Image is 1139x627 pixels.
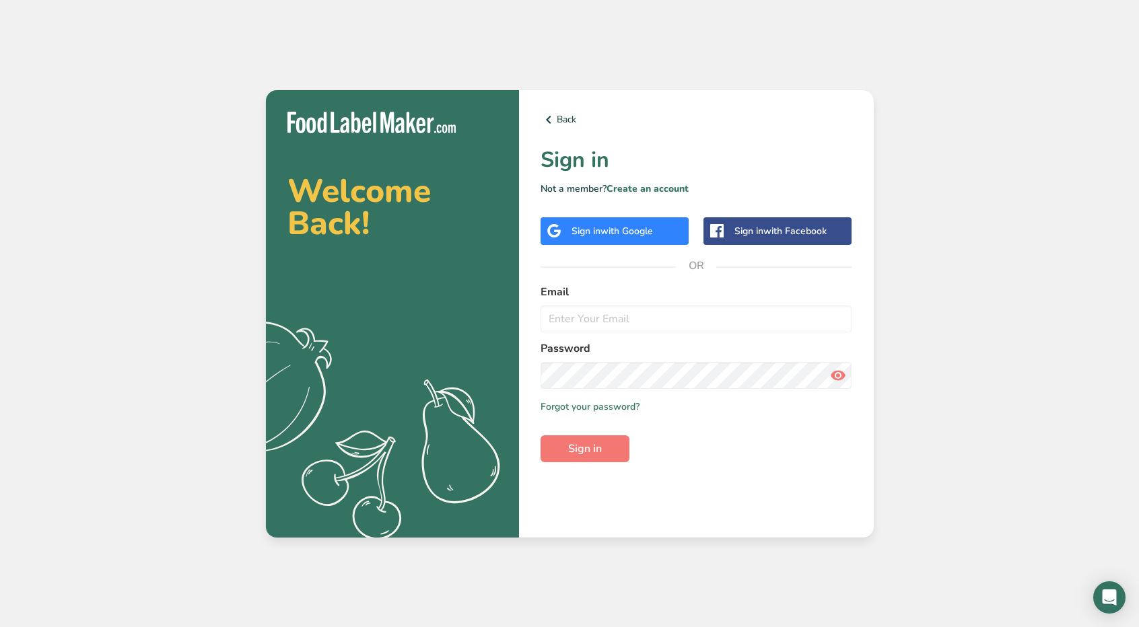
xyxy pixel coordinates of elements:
div: Sign in [572,224,653,238]
button: Sign in [541,435,629,462]
label: Password [541,340,852,357]
span: Sign in [568,441,602,457]
div: Sign in [734,224,827,238]
a: Create an account [607,182,689,195]
h2: Welcome Back! [287,175,497,239]
a: Forgot your password? [541,400,640,414]
img: Food Label Maker [287,112,456,134]
h1: Sign in [541,144,852,176]
a: Back [541,112,852,128]
span: with Facebook [763,225,827,237]
div: Open Intercom Messenger [1093,581,1126,614]
span: with Google [600,225,653,237]
input: Enter Your Email [541,305,852,332]
p: Not a member? [541,182,852,196]
label: Email [541,284,852,300]
span: OR [676,246,716,286]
